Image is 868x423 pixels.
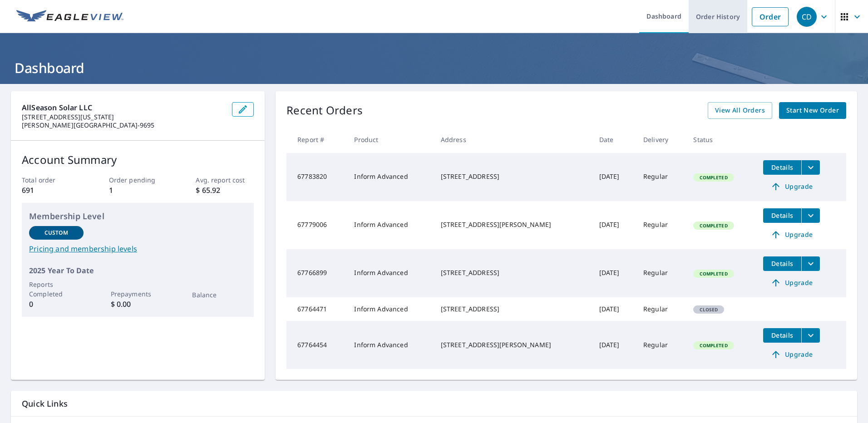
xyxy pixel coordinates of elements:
[192,290,247,300] p: Balance
[636,321,686,369] td: Regular
[763,347,820,362] a: Upgrade
[111,299,165,310] p: $ 0.00
[11,59,857,77] h1: Dashboard
[22,113,225,121] p: [STREET_ADDRESS][US_STATE]
[22,175,80,185] p: Total order
[592,201,636,249] td: [DATE]
[441,268,585,277] div: [STREET_ADDRESS]
[592,153,636,201] td: [DATE]
[22,121,225,129] p: [PERSON_NAME][GEOGRAPHIC_DATA]-9695
[347,321,433,369] td: Inform Advanced
[769,181,814,192] span: Upgrade
[347,201,433,249] td: Inform Advanced
[109,185,167,196] p: 1
[786,105,839,116] span: Start New Order
[779,102,846,119] a: Start New Order
[441,220,585,229] div: [STREET_ADDRESS][PERSON_NAME]
[801,208,820,223] button: filesDropdownBtn-67779006
[592,297,636,321] td: [DATE]
[694,271,733,277] span: Completed
[694,342,733,349] span: Completed
[22,398,846,409] p: Quick Links
[347,297,433,321] td: Inform Advanced
[286,153,347,201] td: 67783820
[16,10,123,24] img: EV Logo
[769,259,796,268] span: Details
[29,299,84,310] p: 0
[769,211,796,220] span: Details
[763,256,801,271] button: detailsBtn-67766899
[694,222,733,229] span: Completed
[592,249,636,297] td: [DATE]
[286,249,347,297] td: 67766899
[196,185,254,196] p: $ 65.92
[441,305,585,314] div: [STREET_ADDRESS]
[286,102,363,119] p: Recent Orders
[29,265,247,276] p: 2025 Year To Date
[44,229,68,237] p: Custom
[286,201,347,249] td: 67779006
[22,102,225,113] p: AllSeason Solar LLC
[801,160,820,175] button: filesDropdownBtn-67783820
[29,243,247,254] a: Pricing and membership levels
[769,349,814,360] span: Upgrade
[286,297,347,321] td: 67764471
[708,102,772,119] a: View All Orders
[797,7,817,27] div: CD
[686,126,756,153] th: Status
[636,201,686,249] td: Regular
[434,126,592,153] th: Address
[29,210,247,222] p: Membership Level
[636,126,686,153] th: Delivery
[715,105,765,116] span: View All Orders
[763,208,801,223] button: detailsBtn-67779006
[694,306,723,313] span: Closed
[111,289,165,299] p: Prepayments
[347,153,433,201] td: Inform Advanced
[769,331,796,339] span: Details
[347,126,433,153] th: Product
[636,249,686,297] td: Regular
[769,229,814,240] span: Upgrade
[763,328,801,343] button: detailsBtn-67764454
[196,175,254,185] p: Avg. report cost
[592,321,636,369] td: [DATE]
[636,153,686,201] td: Regular
[763,227,820,242] a: Upgrade
[636,297,686,321] td: Regular
[763,160,801,175] button: detailsBtn-67783820
[109,175,167,185] p: Order pending
[752,7,789,26] a: Order
[347,249,433,297] td: Inform Advanced
[763,179,820,194] a: Upgrade
[441,172,585,181] div: [STREET_ADDRESS]
[769,277,814,288] span: Upgrade
[801,256,820,271] button: filesDropdownBtn-67766899
[22,152,254,168] p: Account Summary
[763,275,820,290] a: Upgrade
[694,174,733,181] span: Completed
[441,340,585,349] div: [STREET_ADDRESS][PERSON_NAME]
[22,185,80,196] p: 691
[801,328,820,343] button: filesDropdownBtn-67764454
[592,126,636,153] th: Date
[769,163,796,172] span: Details
[286,321,347,369] td: 67764454
[29,280,84,299] p: Reports Completed
[286,126,347,153] th: Report #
